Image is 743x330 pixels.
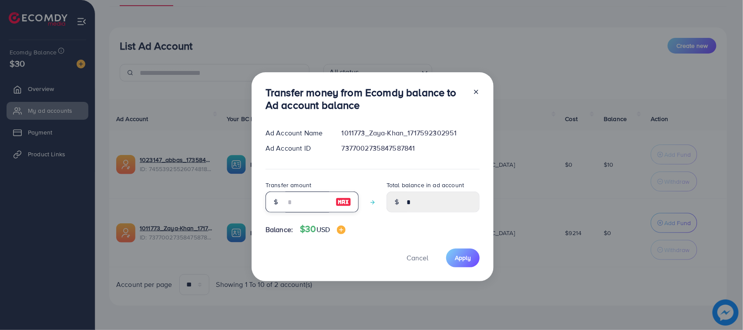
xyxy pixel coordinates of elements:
[446,249,480,267] button: Apply
[259,143,335,153] div: Ad Account ID
[259,128,335,138] div: Ad Account Name
[396,249,439,267] button: Cancel
[387,181,464,189] label: Total balance in ad account
[337,226,346,234] img: image
[266,181,311,189] label: Transfer amount
[266,225,293,235] span: Balance:
[335,128,487,138] div: 1011773_Zaya-Khan_1717592302951
[407,253,428,263] span: Cancel
[336,197,351,207] img: image
[300,224,346,235] h4: $30
[316,225,330,234] span: USD
[455,253,471,262] span: Apply
[335,143,487,153] div: 7377002735847587841
[266,86,466,111] h3: Transfer money from Ecomdy balance to Ad account balance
